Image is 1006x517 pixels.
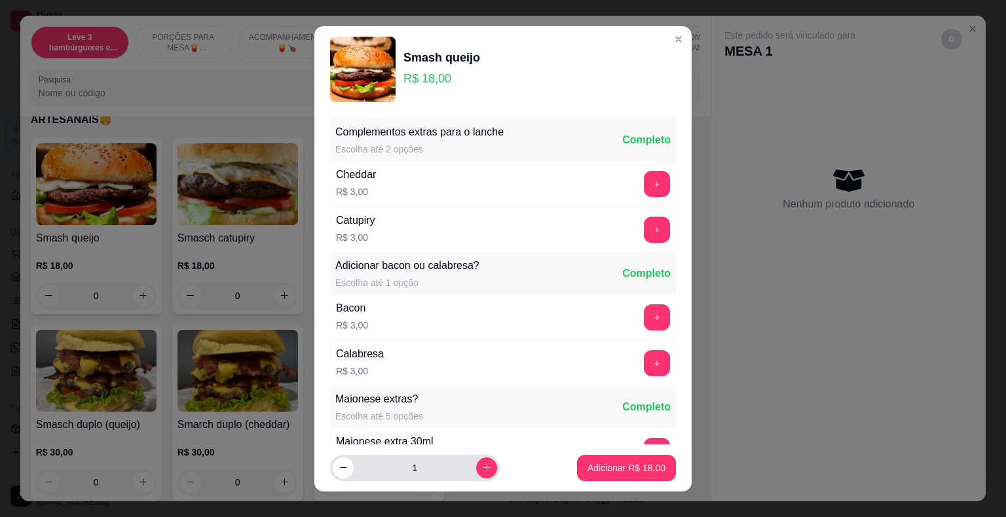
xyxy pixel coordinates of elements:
div: Catupiry [336,213,375,228]
button: Adicionar R$ 18,00 [577,455,676,481]
p: R$ 3,00 [336,319,368,332]
img: product-image [330,37,396,102]
button: add [644,217,670,243]
button: increase-product-quantity [476,457,497,478]
p: R$ 3,00 [336,365,384,378]
button: add [644,171,670,197]
p: Adicionar R$ 18,00 [587,461,665,474]
div: Maionese extra 30ml [336,434,434,450]
div: Escolha até 5 opções [335,410,423,423]
div: Maionese extras? [335,391,423,407]
button: decrease-product-quantity [333,457,354,478]
p: R$ 3,00 [336,231,375,244]
p: R$ 3,00 [336,185,376,198]
div: Cheddar [336,167,376,183]
div: Escolha até 2 opções [335,143,504,156]
div: Complementos extras para o lanche [335,124,504,140]
button: Close [668,29,689,50]
div: Completo [622,399,671,415]
button: add [644,304,670,330]
div: Smash queijo [403,48,480,67]
div: Calabresa [336,346,384,362]
p: R$ 18,00 [403,69,480,88]
div: Adicionar bacon ou calabresa? [335,258,479,274]
div: Escolha até 1 opção [335,276,479,289]
div: Bacon [336,300,368,316]
button: add [644,350,670,376]
button: add [644,438,670,464]
div: Completo [622,132,671,148]
div: Completo [622,266,671,281]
